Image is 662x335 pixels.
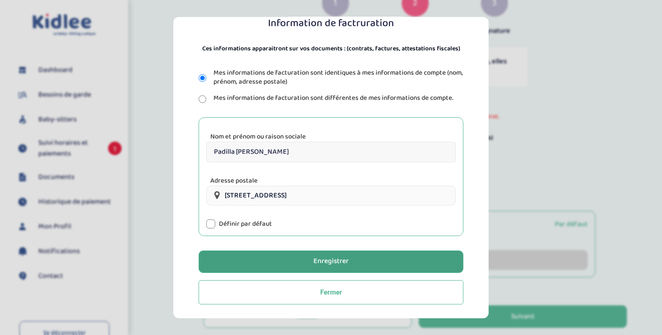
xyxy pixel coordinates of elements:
[206,130,310,144] label: Nom et prénom ou raison sociale
[219,219,272,228] label: Définir par défaut
[206,174,262,188] label: Adresse postale
[199,250,463,273] button: Enregistrer
[206,186,456,205] input: Adresse postale
[206,142,456,162] input: Nom et prénom ou raison sociale
[268,17,394,28] h1: Information de factruration
[213,68,463,86] label: Mes informations de facturation sont identiques à mes informations de compte (nom, prénom, adress...
[202,43,460,54] p: Ces informations apparaitront sur vos documents : (contrats, factures, attestations fiscales)
[199,280,463,304] button: Fermer
[213,94,453,103] label: Mes informations de facturation sont différentes de mes informations de compte.
[313,256,349,267] div: Enregistrer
